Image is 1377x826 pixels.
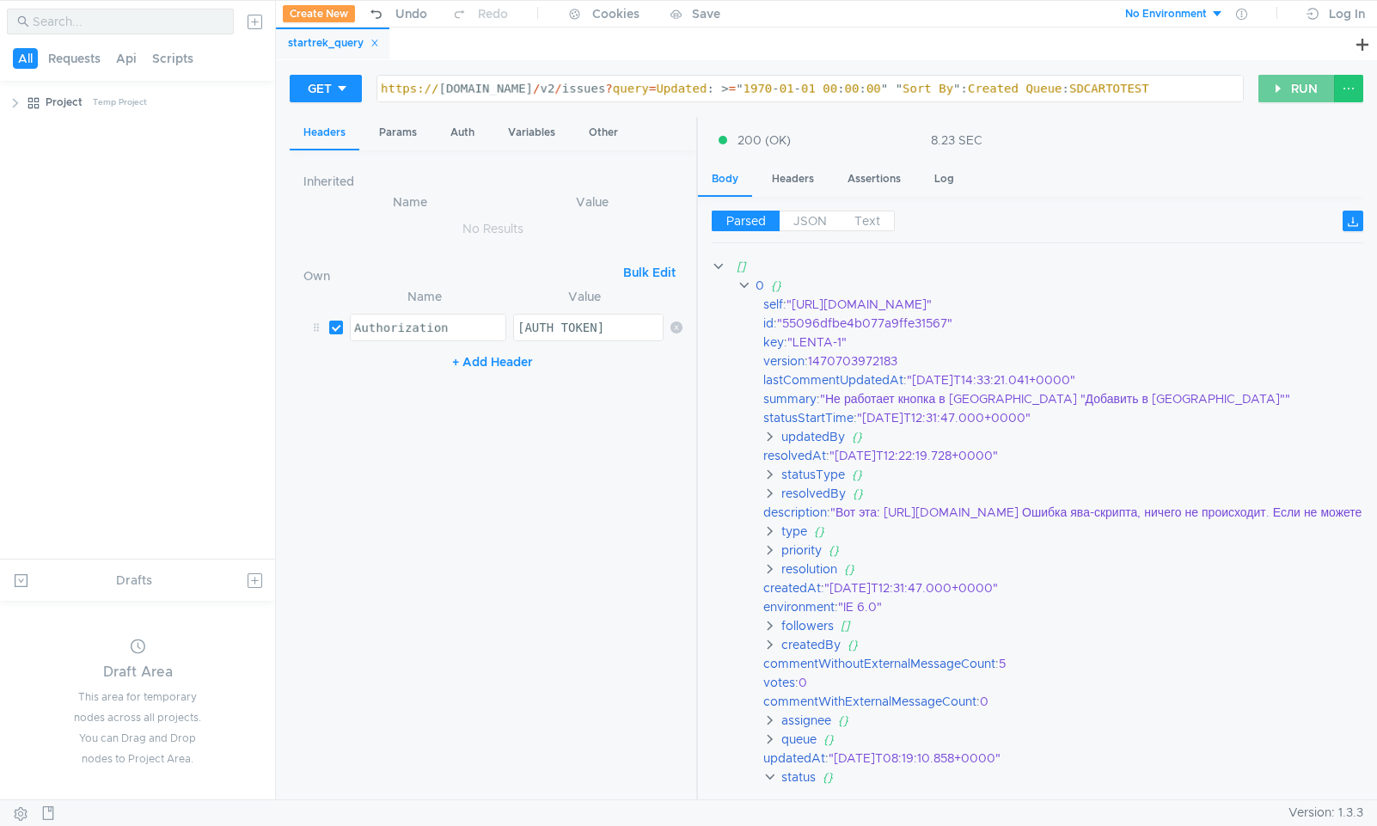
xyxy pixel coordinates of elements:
[780,522,806,541] div: type
[763,370,903,389] div: lastCommentUpdatedAt
[780,560,836,578] div: resolution
[780,484,845,503] div: resolvedBy
[503,192,682,212] th: Value
[755,276,763,295] div: 0
[111,48,142,69] button: Api
[494,117,569,149] div: Variables
[283,5,355,22] button: Create New
[834,163,915,195] div: Assertions
[365,117,431,149] div: Params
[478,3,508,24] div: Redo
[698,163,752,197] div: Body
[763,749,825,768] div: updatedAt
[439,1,520,27] button: Redo
[317,192,503,212] th: Name
[763,295,783,314] div: self
[763,654,995,673] div: commentWithoutExternalMessageCount
[763,352,805,370] div: version
[931,132,982,148] div: 8.23 SEC
[692,8,720,20] div: Save
[780,730,816,749] div: queue
[33,12,223,31] input: Search...
[290,117,359,150] div: Headers
[506,286,664,307] th: Value
[616,262,682,283] button: Bulk Edit
[592,3,640,24] div: Cookies
[1329,3,1365,24] div: Log In
[763,692,976,711] div: commentWithExternalMessageCount
[303,171,682,192] h6: Inherited
[1258,75,1335,102] button: RUN
[462,221,523,236] nz-embed-empty: No Results
[13,48,38,69] button: All
[854,213,880,229] span: Text
[780,711,830,730] div: assignee
[288,34,379,52] div: startrek_query
[763,333,784,352] div: key
[763,597,835,616] div: environment
[43,48,106,69] button: Requests
[763,446,826,465] div: resolvedAt
[763,673,795,692] div: votes
[780,465,844,484] div: statusType
[290,75,362,102] button: GET
[46,89,83,115] div: Project
[575,117,632,149] div: Other
[1288,800,1363,825] span: Version: 1.3.3
[763,389,817,408] div: summary
[780,427,844,446] div: updatedBy
[737,131,791,150] span: 200 (OK)
[763,578,821,597] div: createdAt
[116,570,152,590] div: Drafts
[355,1,439,27] button: Undo
[308,79,332,98] div: GET
[921,163,968,195] div: Log
[437,117,488,149] div: Auth
[445,352,540,372] button: + Add Header
[763,408,854,427] div: statusStartTime
[758,163,828,195] div: Headers
[147,48,199,69] button: Scripts
[1125,6,1207,22] div: No Environment
[780,635,840,654] div: createdBy
[763,314,774,333] div: id
[343,286,506,307] th: Name
[763,503,827,522] div: description
[395,3,427,24] div: Undo
[726,213,766,229] span: Parsed
[93,89,147,115] div: Temp Project
[780,616,833,635] div: followers
[793,213,827,229] span: JSON
[303,266,615,286] h6: Own
[780,541,821,560] div: priority
[780,768,815,786] div: status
